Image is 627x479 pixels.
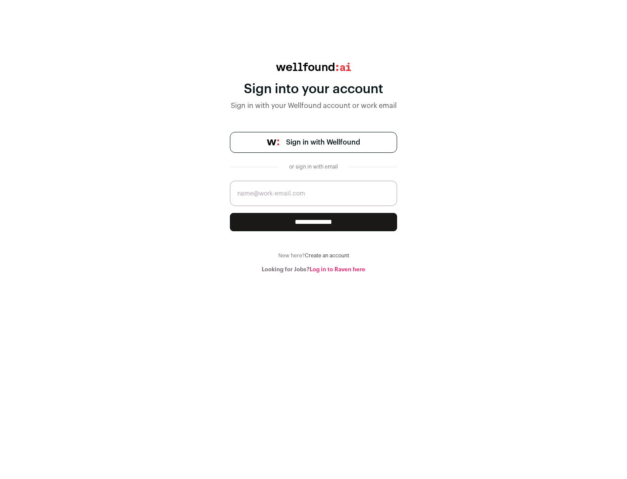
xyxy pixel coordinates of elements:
[267,139,279,145] img: wellfound-symbol-flush-black-fb3c872781a75f747ccb3a119075da62bfe97bd399995f84a933054e44a575c4.png
[230,81,397,97] div: Sign into your account
[286,137,360,148] span: Sign in with Wellfound
[286,163,341,170] div: or sign in with email
[310,266,365,272] a: Log in to Raven here
[230,181,397,206] input: name@work-email.com
[230,101,397,111] div: Sign in with your Wellfound account or work email
[276,63,351,71] img: wellfound:ai
[230,132,397,153] a: Sign in with Wellfound
[305,253,349,258] a: Create an account
[230,252,397,259] div: New here?
[230,266,397,273] div: Looking for Jobs?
